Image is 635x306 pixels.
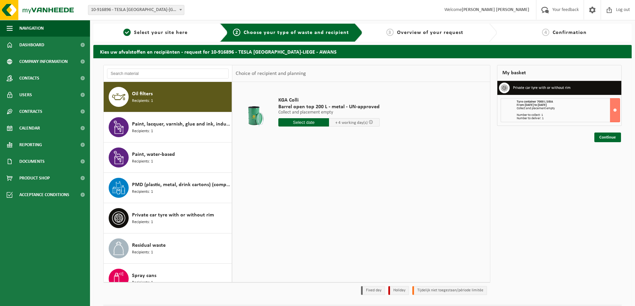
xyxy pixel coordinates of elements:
span: Paint, water-based [132,151,175,158]
a: Continue [594,133,621,142]
div: My basket [497,65,622,81]
span: 3 [386,29,394,36]
span: Overview of your request [397,30,463,35]
span: 1 [123,29,131,36]
span: Recipients: 1 [132,280,153,286]
span: Recipients: 1 [132,98,153,104]
span: Navigation [19,20,44,37]
span: Calendar [19,120,40,137]
h2: Kies uw afvalstoffen en recipiënten - request for 10-916896 - TESLA [GEOGRAPHIC_DATA]-LIEGE - AWANS [93,45,632,58]
div: Choice of recipient and planning [232,65,309,82]
span: Spray cans [132,272,156,280]
span: Contracts [19,103,42,120]
button: Residual waste Recipients: 1 [104,233,232,264]
span: Dashboard [19,37,44,53]
button: Paint, water-based Recipients: 1 [104,143,232,173]
span: 2 [233,29,240,36]
span: Confirmation [553,30,587,35]
input: Search material [107,69,229,79]
span: Contacts [19,70,39,87]
div: Number to collect: 1 [517,114,620,117]
div: Number to deliver: 1 [517,117,620,120]
span: KGA Colli [278,97,380,104]
span: 4 [542,29,549,36]
span: Documents [19,153,45,170]
span: Recipients: 1 [132,219,153,225]
span: + 4 working day(s) [335,121,368,125]
button: Paint, lacquer, varnish, glue and ink, industrial in small packaging Recipients: 1 [104,112,232,143]
p: Collect and placement empty [278,110,380,115]
span: Private car tyre with or without rim [132,211,214,219]
span: 10-916896 - TESLA BELGIUM-LIEGE - AWANS [88,5,184,15]
button: Private car tyre with or without rim Recipients: 1 [104,203,232,233]
span: PMD (plastic, metal, drink cartons) (companies) [132,181,230,189]
span: Tyre container 7000 L SIBA [517,100,553,104]
strong: [PERSON_NAME] [PERSON_NAME] [462,7,529,12]
span: Product Shop [19,170,50,186]
div: Collect and placement empty [517,107,620,110]
span: Company information [19,53,68,70]
span: Paint, lacquer, varnish, glue and ink, industrial in small packaging [132,120,230,128]
span: Acceptance conditions [19,186,69,203]
h3: Private car tyre with or without rim [513,83,571,93]
li: Tijdelijk niet toegestaan/période limitée [412,286,487,295]
span: Recipients: 1 [132,128,153,135]
span: Choose your type of waste and recipient [244,30,349,35]
button: Spray cans Recipients: 1 [104,264,232,294]
span: Barrel open top 200 L - metal - UN-approved [278,104,380,110]
span: Oil filters [132,90,153,98]
span: Reporting [19,137,42,153]
span: Residual waste [132,241,166,249]
span: Recipients: 1 [132,249,153,256]
button: PMD (plastic, metal, drink cartons) (companies) Recipients: 1 [104,173,232,203]
a: 1Select your site here [97,29,215,37]
span: Users [19,87,32,103]
li: Fixed day [361,286,385,295]
span: Select your site here [134,30,188,35]
strong: From [DATE] to [DATE] [517,103,547,107]
span: Recipients: 1 [132,158,153,165]
li: Holiday [388,286,409,295]
button: Oil filters Recipients: 1 [104,82,232,112]
input: Select date [278,118,329,127]
span: Recipients: 1 [132,189,153,195]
